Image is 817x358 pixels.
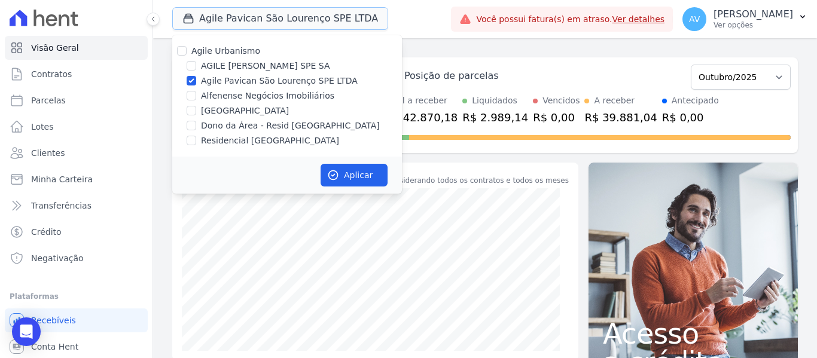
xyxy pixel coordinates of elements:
[5,141,148,165] a: Clientes
[594,94,635,107] div: A receber
[673,2,817,36] button: AV [PERSON_NAME] Ver opções
[472,94,517,107] div: Liquidados
[31,94,66,106] span: Parcelas
[31,226,62,238] span: Crédito
[31,68,72,80] span: Contratos
[10,289,143,304] div: Plataformas
[31,252,84,264] span: Negativação
[31,173,93,185] span: Minha Carteira
[5,36,148,60] a: Visão Geral
[201,60,330,72] label: AGILE [PERSON_NAME] SPE SA
[584,109,657,126] div: R$ 39.881,04
[31,341,78,353] span: Conta Hent
[385,109,458,126] div: R$ 42.870,18
[386,175,569,186] div: Considerando todos os contratos e todos os meses
[689,15,700,23] span: AV
[201,105,289,117] label: [GEOGRAPHIC_DATA]
[5,167,148,191] a: Minha Carteira
[31,314,76,326] span: Recebíveis
[201,134,339,147] label: Residencial [GEOGRAPHIC_DATA]
[672,94,719,107] div: Antecipado
[12,317,41,346] div: Open Intercom Messenger
[603,319,784,348] span: Acesso
[542,94,580,107] div: Vencidos
[172,7,388,30] button: Agile Pavican São Lourenço SPE LTDA
[404,69,499,83] div: Posição de parcelas
[5,62,148,86] a: Contratos
[321,164,388,186] button: Aplicar
[5,88,148,112] a: Parcelas
[714,8,793,20] p: [PERSON_NAME]
[31,200,92,212] span: Transferências
[191,46,260,56] label: Agile Urbanismo
[612,14,665,24] a: Ver detalhes
[5,220,148,244] a: Crédito
[5,194,148,218] a: Transferências
[533,109,580,126] div: R$ 0,00
[462,109,528,126] div: R$ 2.989,14
[662,109,719,126] div: R$ 0,00
[31,42,79,54] span: Visão Geral
[5,246,148,270] a: Negativação
[5,115,148,139] a: Lotes
[5,308,148,332] a: Recebíveis
[476,13,664,26] span: Você possui fatura(s) em atraso.
[385,94,458,107] div: Total a receber
[201,120,380,132] label: Dono da Área - Resid [GEOGRAPHIC_DATA]
[201,75,358,87] label: Agile Pavican São Lourenço SPE LTDA
[201,90,334,102] label: Alfenense Negócios Imobiliários
[714,20,793,30] p: Ver opções
[31,147,65,159] span: Clientes
[31,121,54,133] span: Lotes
